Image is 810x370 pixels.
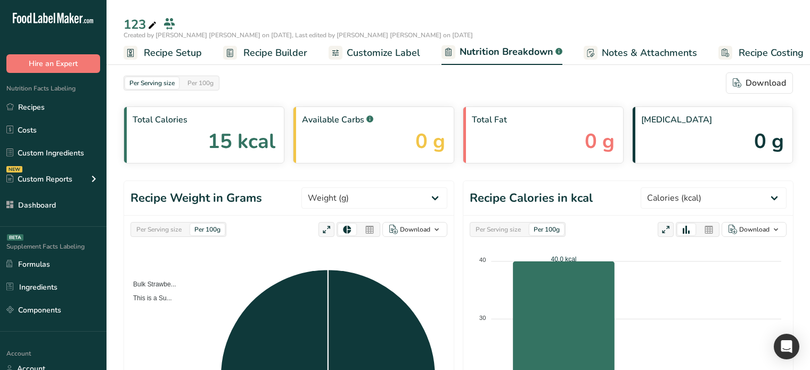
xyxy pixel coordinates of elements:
[6,54,100,73] button: Hire an Expert
[133,113,275,126] span: Total Calories
[739,225,770,234] div: Download
[602,46,697,60] span: Notes & Attachments
[441,40,562,65] a: Nutrition Breakdown
[183,77,218,89] div: Per 100g
[739,46,804,60] span: Recipe Costing
[7,234,23,241] div: BETA
[479,257,486,263] tspan: 40
[415,126,445,157] span: 0 g
[124,15,159,34] div: 123
[132,224,186,235] div: Per Serving size
[208,126,275,157] span: 15 kcal
[774,334,799,359] div: Open Intercom Messenger
[718,41,804,65] a: Recipe Costing
[479,315,486,321] tspan: 30
[722,222,787,237] button: Download
[329,41,420,65] a: Customize Label
[726,72,793,94] button: Download
[130,190,262,207] h1: Recipe Weight in Grams
[641,113,784,126] span: [MEDICAL_DATA]
[6,166,22,172] div: NEW
[529,224,564,235] div: Per 100g
[124,31,473,39] span: Created by [PERSON_NAME] [PERSON_NAME] on [DATE], Last edited by [PERSON_NAME] [PERSON_NAME] on [...
[347,46,420,60] span: Customize Label
[584,41,697,65] a: Notes & Attachments
[190,224,225,235] div: Per 100g
[471,224,525,235] div: Per Serving size
[125,294,172,302] span: This is a Su...
[585,126,615,157] span: 0 g
[125,77,179,89] div: Per Serving size
[733,77,786,89] div: Download
[124,41,202,65] a: Recipe Setup
[472,113,615,126] span: Total Fat
[382,222,447,237] button: Download
[243,46,307,60] span: Recipe Builder
[144,46,202,60] span: Recipe Setup
[302,113,445,126] span: Available Carbs
[470,190,593,207] h1: Recipe Calories in kcal
[400,225,430,234] div: Download
[223,41,307,65] a: Recipe Builder
[460,45,553,59] span: Nutrition Breakdown
[6,174,72,185] div: Custom Reports
[754,126,784,157] span: 0 g
[125,281,176,288] span: Bulk Strawbe...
